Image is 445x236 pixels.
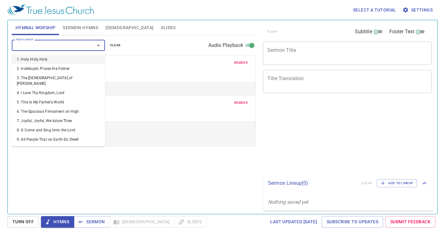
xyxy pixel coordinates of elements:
[377,179,417,187] button: Add to Lineup
[234,60,248,66] span: remove
[12,55,105,64] li: 1. Holy, Holy, Holy
[401,4,435,16] button: Settings
[12,88,105,98] li: 4. I Love Thy Kingdom, Lord
[270,218,317,226] span: Last updated [DATE]
[63,24,98,32] span: Sermon Hymns
[12,107,105,116] li: 6. The Spacious Firmament on High
[404,6,433,14] span: Settings
[230,99,252,107] button: remove
[234,100,248,106] span: remove
[12,218,34,226] span: Turn Off
[12,135,105,144] li: 9. All People That on Earth Do Dwell
[381,180,413,186] span: Add to Lineup
[327,218,378,226] span: Subscribe to Updates
[12,98,105,107] li: 5. This Is My Father's World
[268,199,308,205] i: Nothing saved yet
[268,179,356,187] p: Sermon Lineup ( 0 )
[208,42,243,49] span: Audio Playback
[12,116,105,125] li: 7. Joyful, Joyful, We Adore Thee
[94,41,103,50] button: Close
[261,100,399,170] iframe: from-child
[268,216,320,228] a: Last updated [DATE]
[106,24,153,32] span: [DEMOGRAPHIC_DATA]
[12,125,105,135] li: 8. O Come and Sing Unto the Lord
[106,42,125,49] button: clear
[355,28,372,35] span: Subtitle
[12,73,105,88] li: 3. The [DEMOGRAPHIC_DATA] of [PERSON_NAME]
[12,64,105,73] li: 2. Hallelujah, Praise the Father
[263,173,433,193] div: Sermon Lineup(0)clearAdd to Lineup
[110,43,121,48] span: clear
[385,216,435,228] a: Submit Feedback
[7,4,94,16] img: True Jesus Church
[16,24,56,32] span: Hymnal Worship
[79,218,105,226] span: Sermon
[46,218,69,226] span: Hymns
[41,216,74,228] button: Hymns
[74,216,110,228] button: Sermon
[353,6,396,14] span: Select a tutorial
[322,216,383,228] a: Subscribe to Updates
[351,4,399,16] button: Select a tutorial
[389,28,415,35] span: Footer Text
[161,24,175,32] span: Slides
[7,216,39,228] button: Turn Off
[12,144,105,153] li: 10. Glory to [DEMOGRAPHIC_DATA]
[230,59,252,66] button: remove
[390,218,430,226] span: Submit Feedback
